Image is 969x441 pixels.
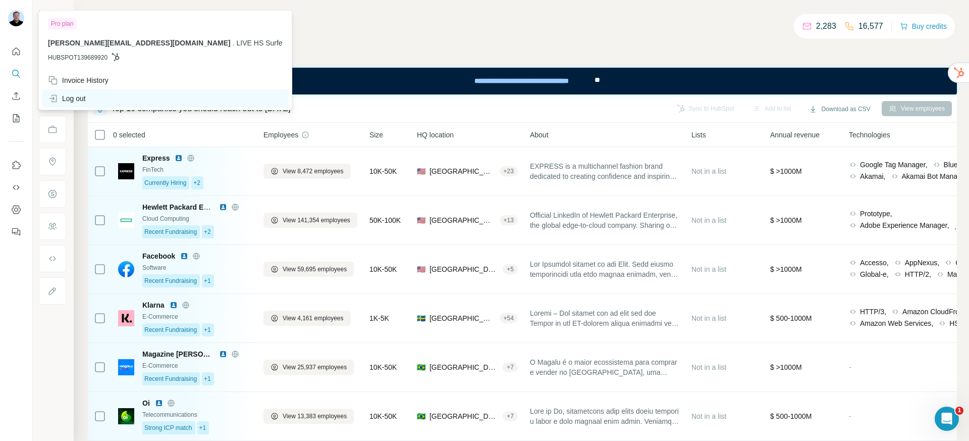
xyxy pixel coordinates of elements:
[530,308,679,328] span: Loremi – Dol sitamet con ad elit sed doe Tempor in utl ET-dolorem aliqua enimadmi ven quisnost ex...
[860,269,889,279] span: Global-e,
[369,362,397,372] span: 10K-50K
[283,363,347,372] span: View 25,937 employees
[500,314,518,323] div: + 54
[849,363,851,371] span: -
[691,363,726,371] span: Not in a list
[118,163,134,179] img: Logo of Express
[118,408,134,424] img: Logo of Oi
[860,220,949,230] span: Adobe Experience Manager,
[283,265,347,274] span: View 59,695 employees
[283,167,344,176] span: View 8,472 employees
[233,39,235,47] span: .
[8,109,24,127] button: My lists
[530,210,679,230] span: Official LinkedIn of Hewlett Packard Enterprise, the global edge-to-cloud company. Sharing our pa...
[369,215,401,225] span: 50K-100K
[118,212,134,228] img: Logo of Hewlett Packard Enterprise
[902,307,967,317] span: Amazon CloudFront,
[417,166,425,176] span: 🇺🇸
[48,75,109,85] div: Invoice History
[530,161,679,181] span: EXPRESS is a multichannel fashion brand dedicated to creating confidence and inspiring self-expre...
[142,410,251,419] div: Telecommunications
[8,65,24,83] button: Search
[144,227,197,236] span: Recent Fundraising
[858,20,883,32] p: 16,577
[770,363,802,371] span: $ >1000M
[691,265,726,273] span: Not in a list
[142,153,170,163] span: Express
[31,6,73,21] button: Show
[142,300,165,310] span: Klarna
[142,165,251,174] div: FinTech
[802,102,877,117] button: Download as CSV
[530,406,679,426] span: Lore ip Do, sitametcons adip elits doeiu tempori u labor e dolo magnaal enim admin. Veniamq nos e...
[770,314,812,322] span: $ 500-1000M
[417,264,425,274] span: 🇺🇸
[193,178,200,187] span: +2
[142,349,214,359] span: Magazine [PERSON_NAME]
[860,209,892,219] span: Prototype,
[204,276,211,285] span: +1
[369,166,397,176] span: 10K-50K
[144,325,197,334] span: Recent Fundraising
[503,363,518,372] div: + 7
[219,203,227,211] img: LinkedIn logo
[816,20,836,32] p: 2,283
[204,374,211,383] span: +1
[860,160,928,170] span: Google Tag Manager,
[142,251,175,261] span: Facebook
[155,399,163,407] img: LinkedIn logo
[142,214,251,223] div: Cloud Computing
[530,130,549,140] span: About
[180,252,188,260] img: LinkedIn logo
[417,411,425,421] span: 🇧🇷
[860,171,886,181] span: Akamai,
[429,411,499,421] span: [GEOGRAPHIC_DATA], [GEOGRAPHIC_DATA]
[48,18,77,30] div: Pro plan
[429,313,496,323] span: [GEOGRAPHIC_DATA], [GEOGRAPHIC_DATA]
[417,362,425,372] span: 🇧🇷
[369,130,383,140] span: Size
[369,313,389,323] span: 1K-5K
[905,258,939,268] span: AppNexus,
[530,259,679,279] span: Lor Ipsumdol sitamet co adi Elit. Sedd eiusmo temporincidi utla etdo magnaa enimadm, veni quisnos...
[8,178,24,197] button: Use Surfe API
[170,301,178,309] img: LinkedIn logo
[118,359,134,375] img: Logo of Magazine Luiza
[429,264,499,274] span: [GEOGRAPHIC_DATA]
[691,412,726,420] span: Not in a list
[770,167,802,175] span: $ >1000M
[144,374,197,383] span: Recent Fundraising
[88,68,957,94] iframe: Banner
[770,130,820,140] span: Annual revenue
[142,312,251,321] div: E-Commerce
[369,411,397,421] span: 10K-50K
[500,167,518,176] div: + 23
[88,12,957,26] h4: Search
[142,263,251,272] div: Software
[770,412,812,420] span: $ 500-1000M
[48,93,86,104] div: Log out
[849,130,890,140] span: Technologies
[770,265,802,273] span: $ >1000M
[429,166,496,176] span: [GEOGRAPHIC_DATA], [US_STATE]
[263,213,357,228] button: View 141,354 employees
[263,360,354,375] button: View 25,937 employees
[142,398,150,408] span: Oi
[204,325,211,334] span: +1
[417,215,425,225] span: 🇺🇸
[905,269,931,279] span: HTTP/2,
[417,313,425,323] span: 🇸🇪
[48,53,107,62] span: HUBSPOT139689920
[530,357,679,377] span: O Magalu é o maior ecossistema para comprar e vender no [GEOGRAPHIC_DATA], uma plataforma digital...
[417,130,454,140] span: HQ location
[369,264,397,274] span: 10K-50K
[144,423,192,432] span: Strong ICP match
[860,307,886,317] span: HTTP/3,
[691,167,726,175] span: Not in a list
[691,130,706,140] span: Lists
[691,314,726,322] span: Not in a list
[8,10,24,26] img: Avatar
[503,412,518,421] div: + 7
[263,262,354,277] button: View 59,695 employees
